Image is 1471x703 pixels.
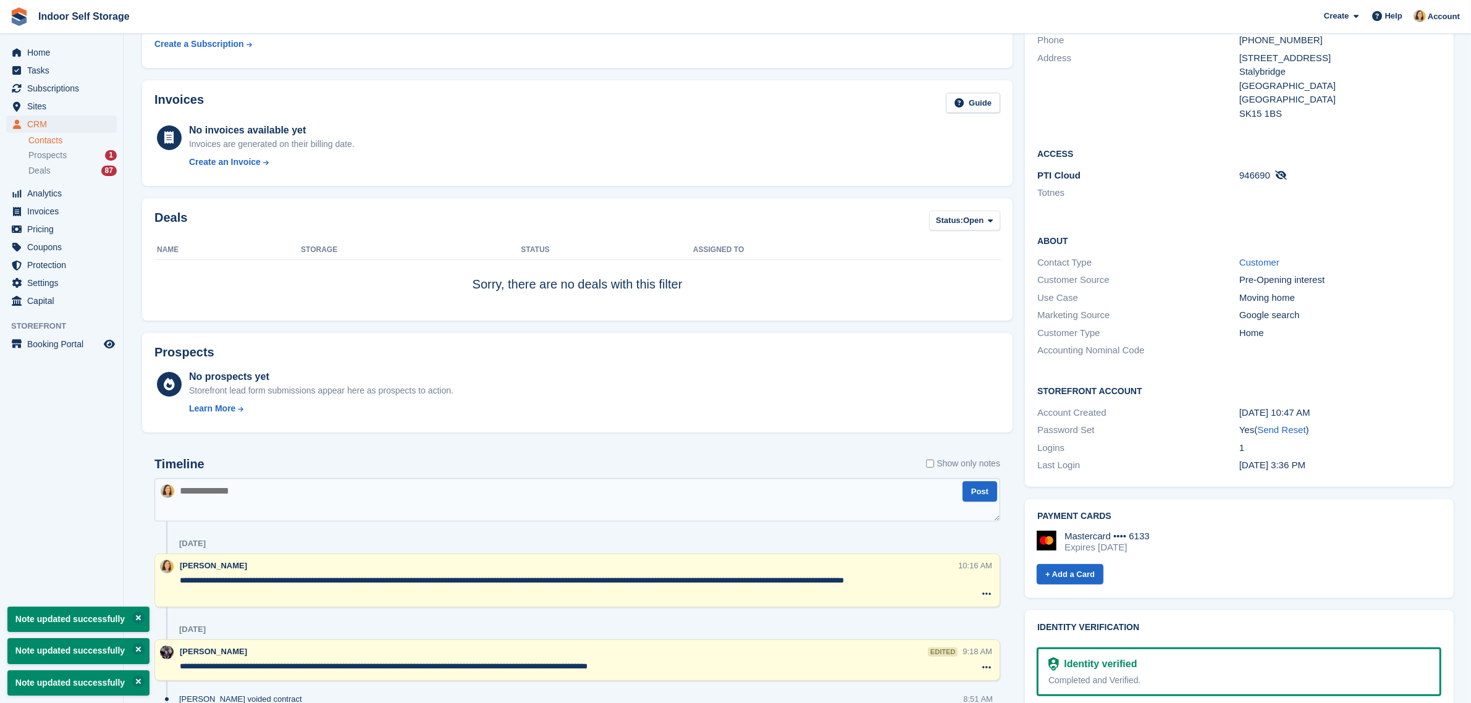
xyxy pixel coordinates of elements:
div: Create a Subscription [154,38,244,51]
span: Help [1385,10,1402,22]
h2: About [1037,234,1441,246]
div: Pre-Opening interest [1239,273,1441,287]
span: [PERSON_NAME] [180,647,247,656]
span: Capital [27,292,101,309]
span: Prospects [28,149,67,161]
span: Settings [27,274,101,292]
a: Create a Subscription [154,33,252,56]
a: menu [6,335,117,353]
div: Yes [1239,423,1441,437]
div: Stalybridge [1239,65,1441,79]
span: Account [1428,11,1460,23]
button: Post [963,481,997,502]
div: Completed and Verified. [1048,674,1430,687]
img: Identity Verification Ready [1048,657,1059,671]
span: Coupons [27,238,101,256]
h2: Deals [154,211,187,234]
a: Send Reset [1257,424,1305,435]
span: Sites [27,98,101,115]
span: PTI Cloud [1037,170,1081,180]
a: Learn More [189,402,453,415]
div: No invoices available yet [189,123,355,138]
div: Home [1239,326,1441,340]
a: menu [6,98,117,115]
a: Preview store [102,337,117,351]
a: Indoor Self Storage [33,6,135,27]
span: Deals [28,165,51,177]
a: Prospects 1 [28,149,117,162]
div: Mastercard •••• 6133 [1064,531,1150,542]
span: Home [27,44,101,61]
span: CRM [27,116,101,133]
a: menu [6,221,117,238]
span: Sorry, there are no deals with this filter [473,277,683,291]
li: Totnes [1037,186,1239,200]
span: 946690 [1239,170,1270,180]
div: edited [928,647,958,657]
a: menu [6,292,117,309]
div: [STREET_ADDRESS] [1239,51,1441,65]
a: menu [6,80,117,97]
span: Booking Portal [27,335,101,353]
div: Phone [1037,33,1239,48]
div: Customer Source [1037,273,1239,287]
p: Note updated successfully [7,638,150,663]
h2: Prospects [154,345,214,360]
span: Analytics [27,185,101,202]
span: Protection [27,256,101,274]
div: Moving home [1239,291,1441,305]
div: Marketing Source [1037,308,1239,322]
th: Assigned to [693,240,1000,260]
time: 2025-08-29 14:36:27 UTC [1239,460,1305,470]
div: No prospects yet [189,369,453,384]
div: Storefront lead form submissions appear here as prospects to action. [189,384,453,397]
div: [GEOGRAPHIC_DATA] [1239,93,1441,107]
a: + Add a Card [1037,564,1103,584]
a: Create an Invoice [189,156,355,169]
h2: Timeline [154,457,204,471]
img: Emma Higgins [1414,10,1426,22]
a: Guide [946,93,1000,113]
span: ( ) [1254,424,1309,435]
span: Open [963,214,984,227]
a: menu [6,274,117,292]
img: Sandra Pomeroy [160,646,174,659]
h2: Identity verification [1037,623,1441,633]
div: Google search [1239,308,1441,322]
th: Storage [301,240,521,260]
label: Show only notes [926,457,1000,470]
a: menu [6,62,117,79]
a: menu [6,44,117,61]
div: Expires [DATE] [1064,542,1150,553]
div: [PHONE_NUMBER] [1239,33,1441,48]
div: Use Case [1037,291,1239,305]
div: [DATE] 10:47 AM [1239,406,1441,420]
div: 9:18 AM [963,646,992,657]
h2: Invoices [154,93,204,113]
a: Customer [1239,257,1279,267]
span: [PERSON_NAME] [180,561,247,570]
input: Show only notes [926,457,934,470]
span: Status: [936,214,963,227]
div: Address [1037,51,1239,121]
img: Emma Higgins [160,560,174,573]
img: stora-icon-8386f47178a22dfd0bd8f6a31ec36ba5ce8667c1dd55bd0f319d3a0aa187defe.svg [10,7,28,26]
div: [DATE] [179,539,206,549]
a: menu [6,256,117,274]
span: Create [1324,10,1349,22]
div: Accounting Nominal Code [1037,343,1239,358]
div: [GEOGRAPHIC_DATA] [1239,79,1441,93]
button: Status: Open [929,211,1000,231]
span: Invoices [27,203,101,220]
a: Contacts [28,135,117,146]
span: Pricing [27,221,101,238]
span: Storefront [11,320,123,332]
div: 1 [1239,441,1441,455]
a: Deals 87 [28,164,117,177]
h2: Payment cards [1037,511,1441,521]
a: menu [6,203,117,220]
div: 87 [101,166,117,176]
th: Status [521,240,693,260]
span: Tasks [27,62,101,79]
p: Note updated successfully [7,670,150,696]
